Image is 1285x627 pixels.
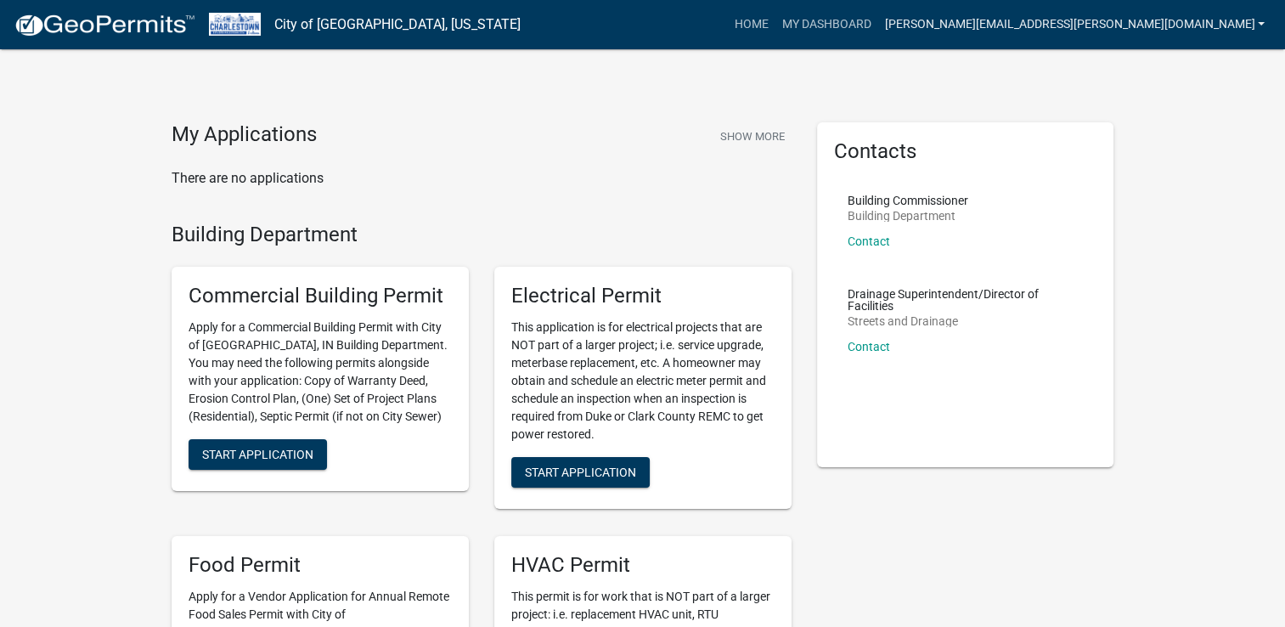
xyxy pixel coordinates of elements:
[877,8,1271,41] a: [PERSON_NAME][EMAIL_ADDRESS][PERSON_NAME][DOMAIN_NAME]
[511,457,650,488] button: Start Application
[848,195,968,206] p: Building Commissioner
[511,553,775,578] h5: HVAC Permit
[189,319,452,426] p: Apply for a Commercial Building Permit with City of [GEOGRAPHIC_DATA], IN Building Department. Yo...
[848,234,890,248] a: Contact
[209,13,261,36] img: City of Charlestown, Indiana
[525,466,636,479] span: Start Application
[189,284,452,308] h5: Commercial Building Permit
[848,288,1084,312] p: Drainage Superintendent/Director of Facilities
[775,8,877,41] a: My Dashboard
[834,139,1097,164] h5: Contacts
[189,553,452,578] h5: Food Permit
[511,319,775,443] p: This application is for electrical projects that are NOT part of a larger project; i.e. service u...
[511,284,775,308] h5: Electrical Permit
[274,10,521,39] a: City of [GEOGRAPHIC_DATA], [US_STATE]
[202,448,313,461] span: Start Application
[172,168,792,189] p: There are no applications
[172,223,792,247] h4: Building Department
[172,122,317,148] h4: My Applications
[848,210,968,222] p: Building Department
[848,315,1084,327] p: Streets and Drainage
[189,439,327,470] button: Start Application
[727,8,775,41] a: Home
[848,340,890,353] a: Contact
[713,122,792,150] button: Show More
